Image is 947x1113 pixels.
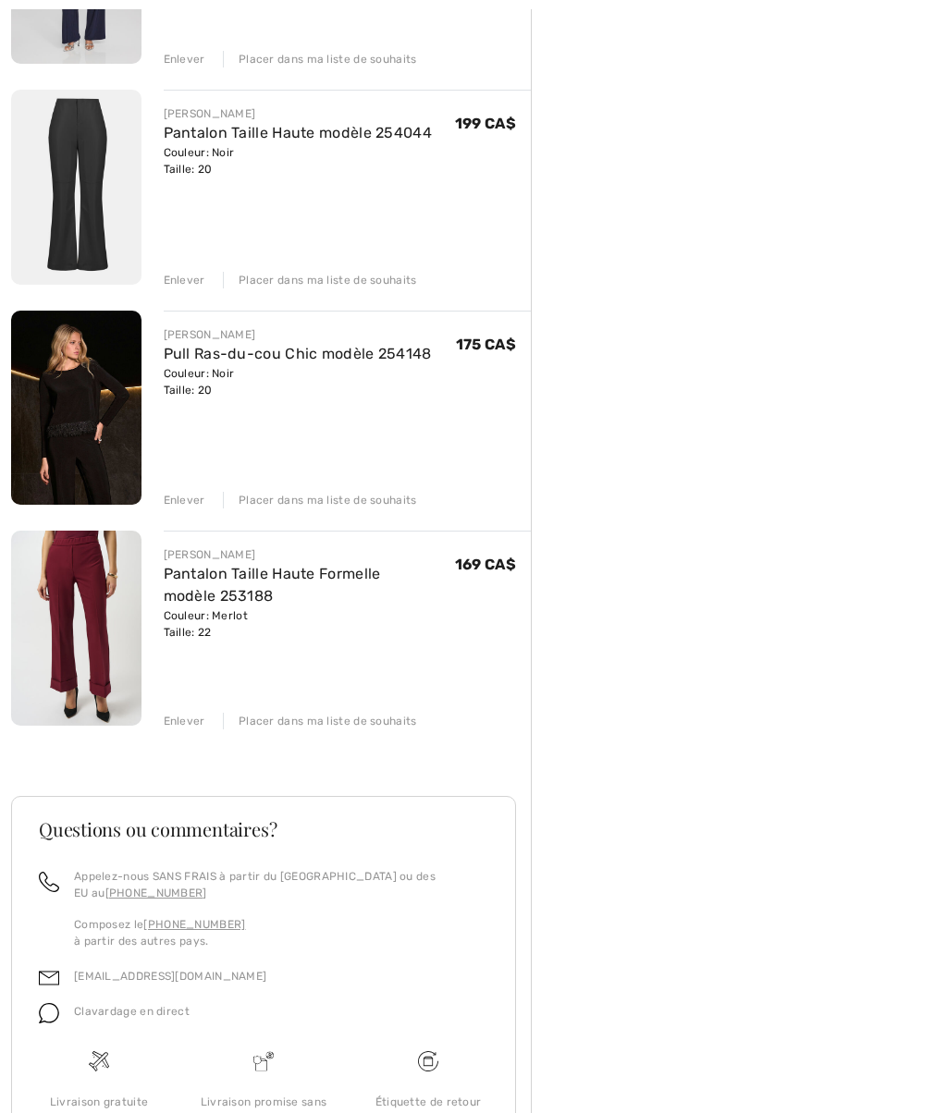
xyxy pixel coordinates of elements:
[39,1003,59,1023] img: chat
[11,90,141,284] img: Pantalon Taille Haute modèle 254044
[164,272,205,288] div: Enlever
[164,105,433,122] div: [PERSON_NAME]
[74,868,488,901] p: Appelez-nous SANS FRAIS à partir du [GEOGRAPHIC_DATA] ou des EU au
[456,336,516,353] span: 175 CA$
[418,1051,438,1071] img: Livraison gratuite dès 99$
[164,326,432,343] div: [PERSON_NAME]
[39,872,59,892] img: call
[223,51,417,67] div: Placer dans ma liste de souhaits
[223,713,417,729] div: Placer dans ma liste de souhaits
[164,144,433,177] div: Couleur: Noir Taille: 20
[164,345,432,362] a: Pull Ras-du-cou Chic modèle 254148
[74,970,266,983] a: [EMAIL_ADDRESS][DOMAIN_NAME]
[223,272,417,288] div: Placer dans ma liste de souhaits
[164,124,433,141] a: Pantalon Taille Haute modèle 254044
[455,115,516,132] span: 199 CA$
[89,1051,109,1071] img: Livraison gratuite dès 99$
[164,546,455,563] div: [PERSON_NAME]
[223,492,417,508] div: Placer dans ma liste de souhaits
[164,365,432,398] div: Couleur: Noir Taille: 20
[39,820,488,838] h3: Questions ou commentaires?
[164,607,455,641] div: Couleur: Merlot Taille: 22
[74,916,488,949] p: Composez le à partir des autres pays.
[74,1005,190,1018] span: Clavardage en direct
[39,968,59,988] img: email
[164,713,205,729] div: Enlever
[11,531,141,725] img: Pantalon Taille Haute Formelle modèle 253188
[455,556,516,573] span: 169 CA$
[164,51,205,67] div: Enlever
[164,565,381,605] a: Pantalon Taille Haute Formelle modèle 253188
[11,311,141,506] img: Pull Ras-du-cou Chic modèle 254148
[164,492,205,508] div: Enlever
[143,918,245,931] a: [PHONE_NUMBER]
[105,887,207,899] a: [PHONE_NUMBER]
[253,1051,274,1071] img: Livraison promise sans frais de dédouanement surprise&nbsp;!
